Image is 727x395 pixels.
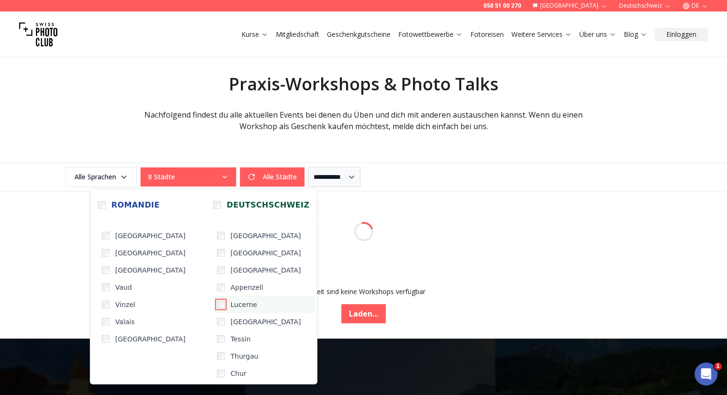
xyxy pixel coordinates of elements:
span: Lucerne [230,300,257,309]
input: Tessin [217,335,225,343]
a: 058 51 00 270 [483,2,521,10]
input: [GEOGRAPHIC_DATA] [217,232,225,240]
input: [GEOGRAPHIC_DATA] [102,249,109,257]
a: Mitgliedschaft [276,30,319,39]
input: Vaud [102,284,109,291]
iframe: Intercom live chat [694,362,717,385]
span: Appenzell [230,283,263,292]
a: Geschenkgutscheine [327,30,391,39]
span: Deutschschweiz [227,199,309,210]
input: [GEOGRAPHIC_DATA] [102,266,109,274]
input: Chur [217,370,225,377]
input: Valais [102,318,109,326]
button: Fotowettbewerbe [394,28,467,41]
a: Über uns [579,30,616,39]
span: [GEOGRAPHIC_DATA] [115,248,185,258]
span: [GEOGRAPHIC_DATA] [115,231,185,241]
span: Thurgau [230,351,258,361]
span: Tessin [230,334,250,344]
span: Alle Sprachen [67,168,135,186]
input: Deutschschweiz [213,201,221,208]
button: Alle Städte [240,167,304,187]
a: Weitere Services [511,30,572,39]
input: Romandie [98,201,106,208]
span: [GEOGRAPHIC_DATA] [230,317,301,327]
a: Fotowettbewerbe [398,30,463,39]
img: Swiss photo club [19,15,57,54]
button: Blog [620,28,651,41]
button: Geschenkgutscheine [323,28,394,41]
button: Fotoreisen [467,28,508,41]
div: 8 Städte [90,188,317,384]
button: Über uns [575,28,620,41]
button: Alle Sprachen [65,167,137,187]
input: [GEOGRAPHIC_DATA] [217,318,225,326]
span: [GEOGRAPHIC_DATA] [230,248,301,258]
input: Thurgau [217,352,225,360]
button: 8 Städte [141,167,236,187]
span: [GEOGRAPHIC_DATA] [115,265,185,275]
input: Vinzel [102,301,109,308]
input: [GEOGRAPHIC_DATA] [217,249,225,257]
input: Appenzell [217,284,225,291]
input: [GEOGRAPHIC_DATA] [102,232,109,240]
h2: Praxis-Workshops & Photo Talks [127,75,601,94]
a: Fotoreisen [470,30,504,39]
span: Chur [230,369,246,378]
span: Vaud [115,283,132,292]
span: Nachfolgend findest du alle aktuellen Events bei denen du Üben und dich mit anderen austauschen k... [144,110,583,132]
span: 1 [714,362,722,370]
button: Weitere Services [508,28,575,41]
span: [GEOGRAPHIC_DATA] [115,334,185,344]
button: Einloggen [655,28,708,41]
span: Romandie [111,199,160,210]
span: Vinzel [115,300,135,309]
span: [GEOGRAPHIC_DATA] [230,265,301,275]
button: Mitgliedschaft [272,28,323,41]
span: Valais [115,317,135,327]
input: [GEOGRAPHIC_DATA] [102,335,109,343]
span: [GEOGRAPHIC_DATA] [230,231,301,241]
button: Laden... [341,304,386,323]
a: Kurse [241,30,268,39]
button: Kurse [238,28,272,41]
a: Blog [624,30,647,39]
span: Derzeit sind keine Workshops verfügbar [65,287,662,296]
input: [GEOGRAPHIC_DATA] [217,266,225,274]
input: Lucerne [217,301,225,308]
